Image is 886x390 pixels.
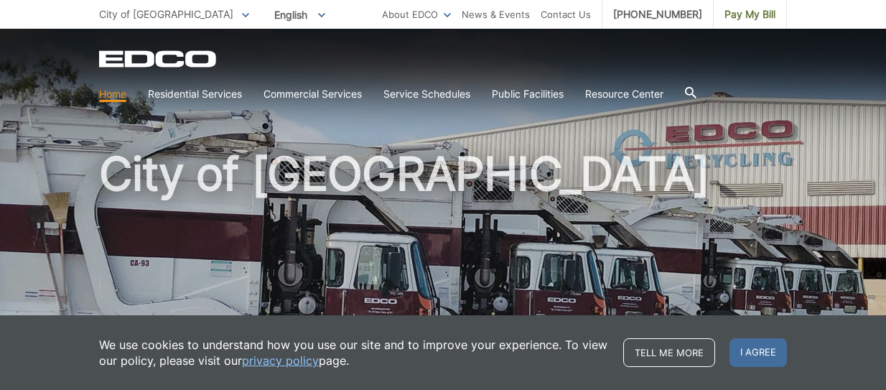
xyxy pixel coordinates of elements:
[242,353,319,368] a: privacy policy
[264,3,336,27] span: English
[148,86,242,102] a: Residential Services
[99,86,126,102] a: Home
[383,86,470,102] a: Service Schedules
[623,338,715,367] a: Tell me more
[541,6,591,22] a: Contact Us
[585,86,663,102] a: Resource Center
[724,6,775,22] span: Pay My Bill
[729,338,787,367] span: I agree
[99,50,218,68] a: EDCD logo. Return to the homepage.
[99,8,233,20] span: City of [GEOGRAPHIC_DATA]
[99,337,609,368] p: We use cookies to understand how you use our site and to improve your experience. To view our pol...
[382,6,451,22] a: About EDCO
[264,86,362,102] a: Commercial Services
[492,86,564,102] a: Public Facilities
[462,6,530,22] a: News & Events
